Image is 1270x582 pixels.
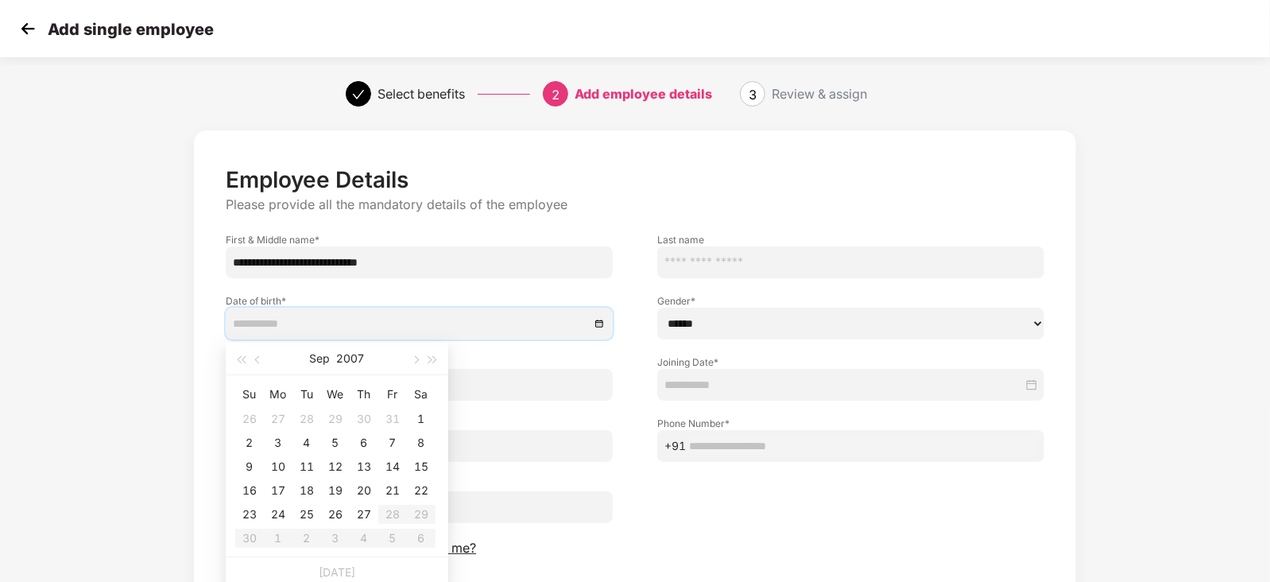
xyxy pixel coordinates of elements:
[378,455,407,479] td: 2007-09-14
[319,565,355,579] a: [DATE]
[235,455,264,479] td: 2007-09-09
[749,87,757,103] span: 3
[297,433,316,452] div: 4
[326,481,345,500] div: 19
[412,457,431,476] div: 15
[310,343,331,374] button: Sep
[350,382,378,407] th: Th
[297,409,316,429] div: 28
[264,455,292,479] td: 2007-09-10
[226,166,1044,193] p: Employee Details
[407,407,436,431] td: 2007-09-01
[292,407,321,431] td: 2007-08-28
[350,407,378,431] td: 2007-08-30
[321,407,350,431] td: 2007-08-29
[292,479,321,502] td: 2007-09-18
[226,196,1044,213] p: Please provide all the mandatory details of the employee
[16,17,40,41] img: svg+xml;base64,PHN2ZyB4bWxucz0iaHR0cDovL3d3dy53My5vcmcvMjAwMC9zdmciIHdpZHRoPSIzMCIgaGVpZ2h0PSIzMC...
[226,294,613,308] label: Date of birth
[412,481,431,500] div: 22
[378,81,465,107] div: Select benefits
[378,479,407,502] td: 2007-09-21
[292,455,321,479] td: 2007-09-11
[575,81,712,107] div: Add employee details
[321,455,350,479] td: 2007-09-12
[240,433,259,452] div: 2
[235,407,264,431] td: 2007-08-26
[264,407,292,431] td: 2007-08-27
[269,409,288,429] div: 27
[383,433,402,452] div: 7
[354,505,374,524] div: 27
[269,433,288,452] div: 3
[292,382,321,407] th: Tu
[48,20,214,39] p: Add single employee
[292,502,321,526] td: 2007-09-25
[350,479,378,502] td: 2007-09-20
[240,505,259,524] div: 23
[657,294,1044,308] label: Gender
[383,409,402,429] div: 31
[354,481,374,500] div: 20
[297,505,316,524] div: 25
[350,455,378,479] td: 2007-09-13
[292,431,321,455] td: 2007-09-04
[354,457,374,476] div: 13
[321,479,350,502] td: 2007-09-19
[240,409,259,429] div: 26
[337,343,365,374] button: 2007
[772,81,867,107] div: Review & assign
[407,431,436,455] td: 2007-09-08
[226,233,613,246] label: First & Middle name
[235,382,264,407] th: Su
[407,455,436,479] td: 2007-09-15
[321,502,350,526] td: 2007-09-26
[269,481,288,500] div: 17
[264,502,292,526] td: 2007-09-24
[297,457,316,476] div: 11
[407,382,436,407] th: Sa
[350,431,378,455] td: 2007-09-06
[664,437,686,455] span: +91
[240,481,259,500] div: 16
[269,505,288,524] div: 24
[657,417,1044,430] label: Phone Number
[264,431,292,455] td: 2007-09-03
[383,481,402,500] div: 21
[354,409,374,429] div: 30
[264,382,292,407] th: Mo
[383,457,402,476] div: 14
[264,479,292,502] td: 2007-09-17
[326,433,345,452] div: 5
[240,457,259,476] div: 9
[378,382,407,407] th: Fr
[657,355,1044,369] label: Joining Date
[350,502,378,526] td: 2007-09-27
[326,505,345,524] div: 26
[378,431,407,455] td: 2007-09-07
[297,481,316,500] div: 18
[352,88,365,101] span: check
[235,502,264,526] td: 2007-09-23
[354,433,374,452] div: 6
[657,233,1044,246] label: Last name
[326,457,345,476] div: 12
[235,479,264,502] td: 2007-09-16
[321,431,350,455] td: 2007-09-05
[412,433,431,452] div: 8
[321,382,350,407] th: We
[269,457,288,476] div: 10
[326,409,345,429] div: 29
[552,87,559,103] span: 2
[378,407,407,431] td: 2007-08-31
[412,409,431,429] div: 1
[235,431,264,455] td: 2007-09-02
[407,479,436,502] td: 2007-09-22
